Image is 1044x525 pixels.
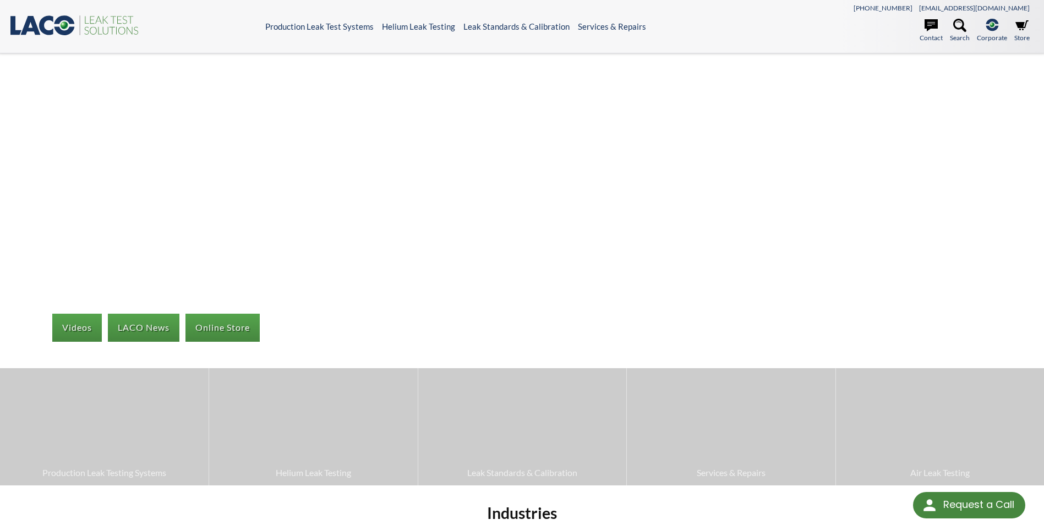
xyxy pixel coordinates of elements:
[418,368,626,485] a: Leak Standards & Calibration
[52,314,102,341] a: Videos
[920,19,943,43] a: Contact
[215,466,412,480] span: Helium Leak Testing
[913,492,1025,518] div: Request a Call
[463,21,570,31] a: Leak Standards & Calibration
[632,466,829,480] span: Services & Repairs
[841,466,1038,480] span: Air Leak Testing
[921,496,938,514] img: round button
[836,368,1044,485] a: Air Leak Testing
[977,32,1007,43] span: Corporate
[185,314,260,341] a: Online Store
[424,466,621,480] span: Leak Standards & Calibration
[265,21,374,31] a: Production Leak Test Systems
[950,19,970,43] a: Search
[854,4,912,12] a: [PHONE_NUMBER]
[382,21,455,31] a: Helium Leak Testing
[627,368,835,485] a: Services & Repairs
[1014,19,1030,43] a: Store
[222,503,822,523] h2: Industries
[919,4,1030,12] a: [EMAIL_ADDRESS][DOMAIN_NAME]
[578,21,646,31] a: Services & Repairs
[6,466,203,480] span: Production Leak Testing Systems
[209,368,417,485] a: Helium Leak Testing
[108,314,179,341] a: LACO News
[943,492,1014,517] div: Request a Call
